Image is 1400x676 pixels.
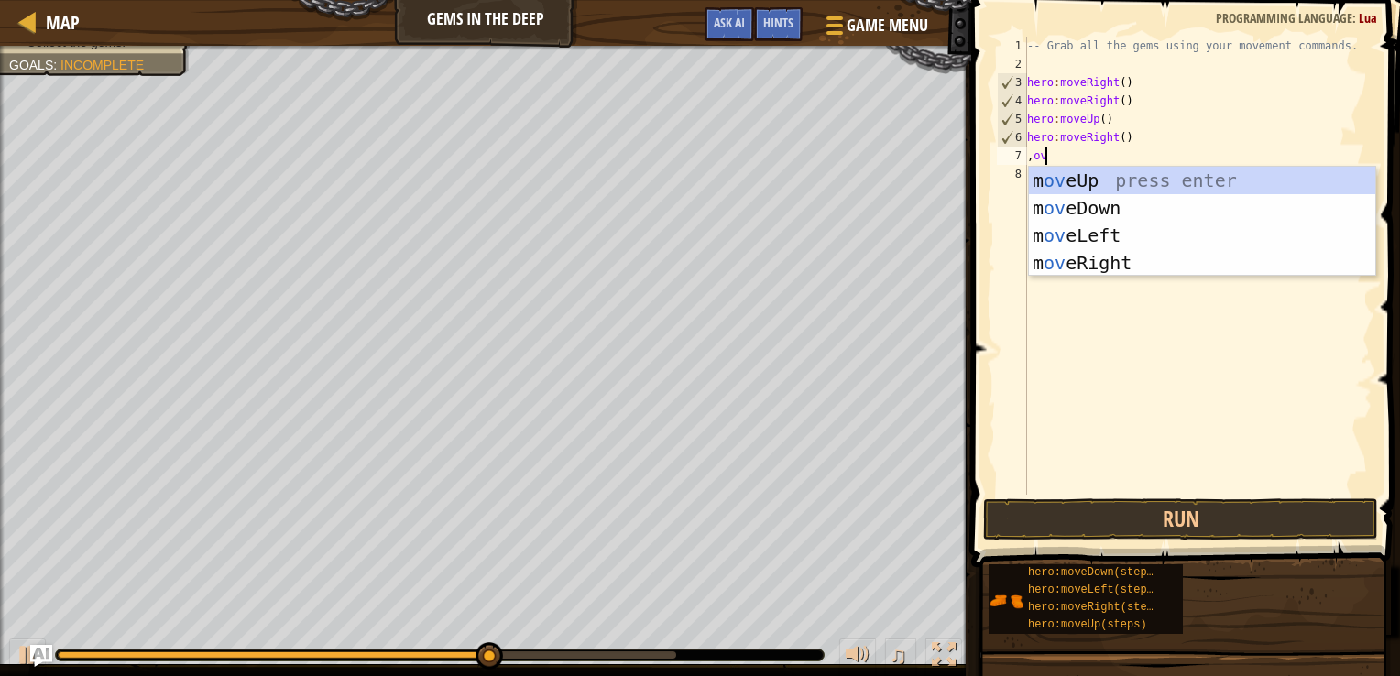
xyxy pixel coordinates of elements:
span: hero:moveRight(steps) [1028,601,1166,614]
div: 1 [997,37,1027,55]
span: Map [46,10,80,35]
button: Ctrl + P: Play [9,638,46,676]
div: 3 [998,73,1027,92]
span: Game Menu [847,14,928,38]
span: hero:moveUp(steps) [1028,618,1147,631]
div: 4 [998,92,1027,110]
div: 7 [997,147,1027,165]
span: Ask AI [714,14,745,31]
span: Hints [763,14,793,31]
div: 5 [998,110,1027,128]
button: Ask AI [705,7,754,41]
span: ♫ [889,641,907,669]
span: : [53,58,60,72]
button: Game Menu [812,7,939,50]
button: Adjust volume [839,638,876,676]
span: Incomplete [60,58,144,72]
span: hero:moveDown(steps) [1028,566,1160,579]
a: Map [37,10,80,35]
span: Goals [9,58,53,72]
button: Ask AI [30,645,52,667]
div: 2 [997,55,1027,73]
span: Programming language [1216,9,1352,27]
div: 6 [998,128,1027,147]
div: 8 [997,165,1027,183]
span: Lua [1359,9,1377,27]
span: hero:moveLeft(steps) [1028,583,1160,596]
button: Run [983,498,1378,540]
span: : [1352,9,1359,27]
img: portrait.png [989,583,1023,618]
button: Toggle fullscreen [925,638,962,676]
button: ♫ [885,638,916,676]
